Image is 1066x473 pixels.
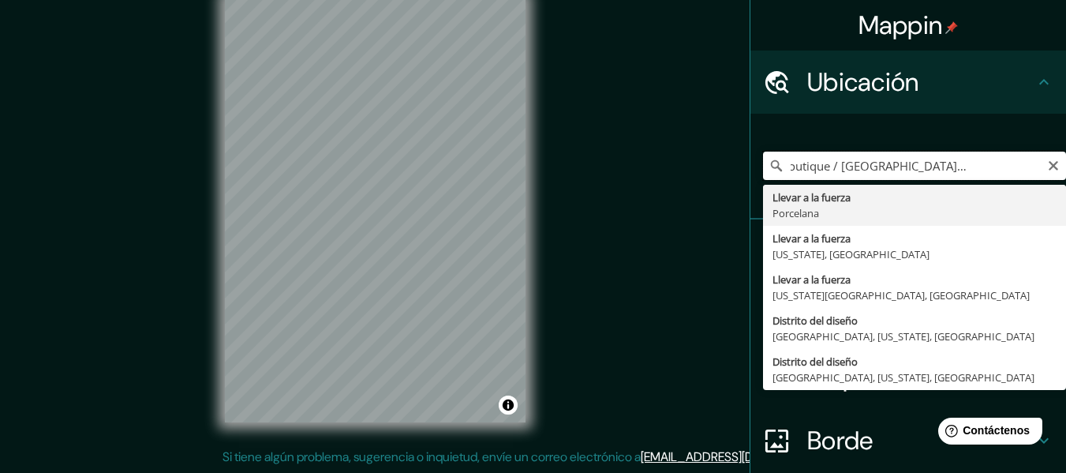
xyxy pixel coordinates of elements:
[750,51,1066,114] div: Ubicación
[499,396,518,415] button: Activar o desactivar atribución
[772,329,1034,343] font: [GEOGRAPHIC_DATA], [US_STATE], [GEOGRAPHIC_DATA]
[772,355,858,369] font: Distrito del diseño
[772,231,851,246] font: Llevar a la fuerza
[858,9,943,42] font: Mappin
[223,449,641,465] font: Si tiene algún problema, sugerencia o inquietud, envíe un correo electrónico a
[772,370,1034,385] font: [GEOGRAPHIC_DATA], [US_STATE], [GEOGRAPHIC_DATA]
[772,288,1030,302] font: [US_STATE][GEOGRAPHIC_DATA], [GEOGRAPHIC_DATA]
[807,424,873,457] font: Borde
[772,190,851,205] font: Llevar a la fuerza
[945,21,958,34] img: pin-icon.png
[772,247,929,261] font: [US_STATE], [GEOGRAPHIC_DATA]
[750,346,1066,409] div: Disposición
[807,66,919,99] font: Ubicación
[772,206,819,220] font: Porcelana
[641,449,836,465] a: [EMAIL_ADDRESS][DOMAIN_NAME]
[750,283,1066,346] div: Estilo
[1047,157,1060,172] button: Claro
[763,152,1066,180] input: Elige tu ciudad o zona
[750,409,1066,472] div: Borde
[772,313,858,328] font: Distrito del diseño
[750,220,1066,283] div: Patas
[772,272,851,287] font: Llevar a la fuerza
[926,411,1049,456] iframe: Lanzador de widgets de ayuda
